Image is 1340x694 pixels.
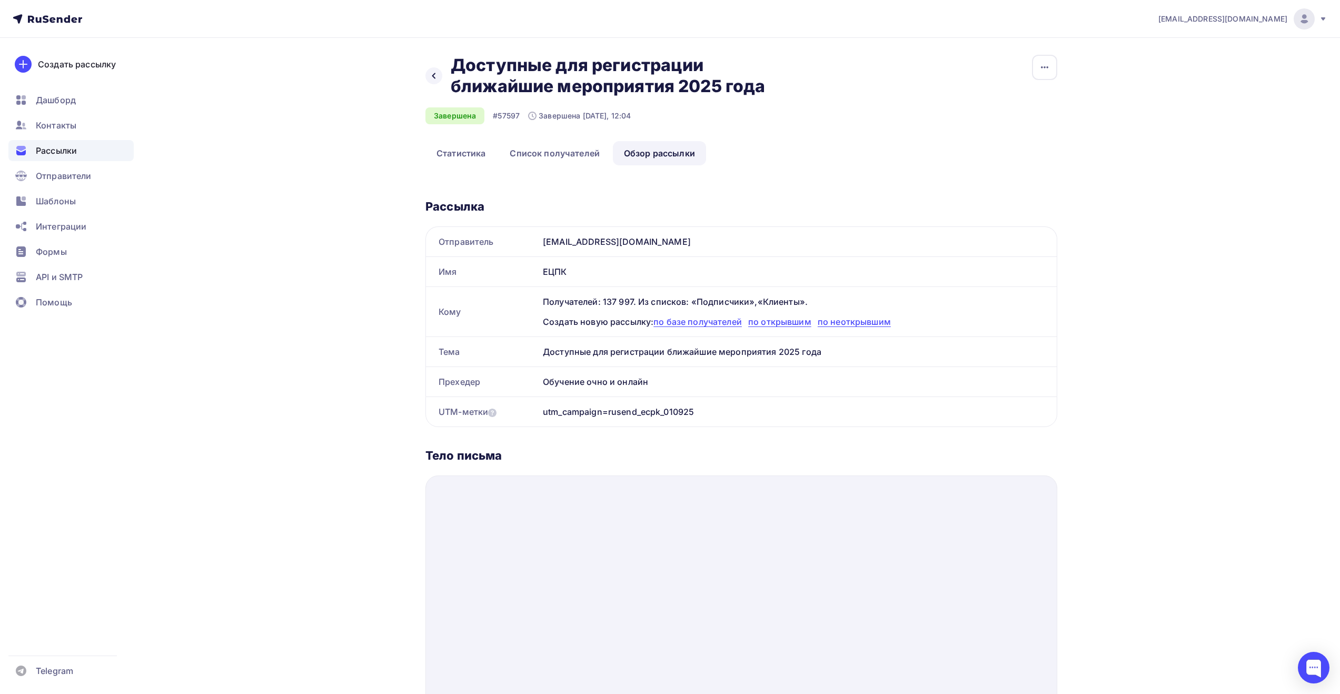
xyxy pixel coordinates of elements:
[543,405,694,418] div: utm_campaign=rusend_ecpk_010925
[539,367,1057,396] div: Обучение очно и онлайн
[493,111,520,121] div: #57597
[426,297,539,326] div: Кому
[8,90,134,111] a: Дашборд
[439,405,497,418] div: UTM-метки
[36,271,83,283] span: API и SMTP
[543,295,1044,308] div: Получателей: 137 997. Из списков: «Подписчики»,«Клиенты».
[425,107,484,124] div: Завершена
[425,448,1057,463] div: Тело письма
[36,220,86,233] span: Интеграции
[8,165,134,186] a: Отправители
[539,227,1057,256] div: [EMAIL_ADDRESS][DOMAIN_NAME]
[451,55,769,97] h2: Доступные для регистрации ближайшие мероприятия 2025 года
[539,337,1057,366] div: Доступные для регистрации ближайшие мероприятия 2025 года
[426,367,539,396] div: Прехедер
[36,665,73,677] span: Telegram
[36,245,67,258] span: Формы
[1158,8,1327,29] a: [EMAIL_ADDRESS][DOMAIN_NAME]
[499,141,611,165] a: Список получателей
[653,316,742,327] span: по базе получателей
[36,195,76,207] span: Шаблоны
[748,316,811,327] span: по открывшим
[425,141,497,165] a: Статистика
[818,316,891,327] span: по неоткрывшим
[36,144,77,157] span: Рассылки
[425,199,1057,214] div: Рассылка
[426,257,539,286] div: Имя
[8,140,134,161] a: Рассылки
[8,115,134,136] a: Контакты
[426,337,539,366] div: Тема
[38,58,116,71] div: Создать рассылку
[36,170,92,182] span: Отправители
[1158,14,1287,24] span: [EMAIL_ADDRESS][DOMAIN_NAME]
[613,141,706,165] a: Обзор рассылки
[426,227,539,256] div: Отправитель
[36,119,76,132] span: Контакты
[8,241,134,262] a: Формы
[528,111,631,121] div: Завершена [DATE], 12:04
[543,315,1044,328] div: Создать новую рассылку:
[36,94,76,106] span: Дашборд
[539,257,1057,286] div: ЕЦПК
[36,296,72,309] span: Помощь
[8,191,134,212] a: Шаблоны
